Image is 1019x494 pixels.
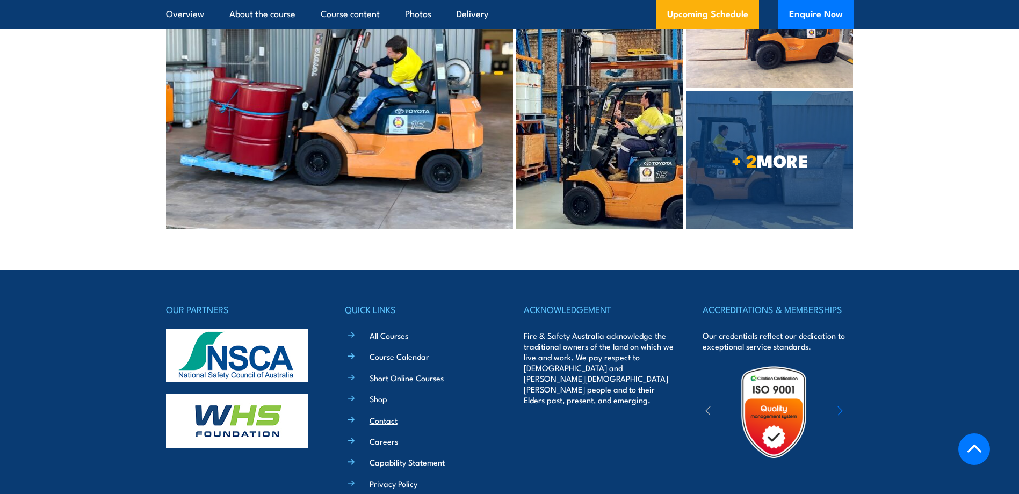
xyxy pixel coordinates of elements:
[370,478,417,489] a: Privacy Policy
[524,302,674,317] h4: ACKNOWLEDGEMENT
[370,330,408,341] a: All Courses
[703,302,853,317] h4: ACCREDITATIONS & MEMBERSHIPS
[703,330,853,352] p: Our credentials reflect our dedication to exceptional service standards.
[732,147,757,173] strong: + 2
[686,152,853,168] span: MORE
[524,330,674,405] p: Fire & Safety Australia acknowledge the traditional owners of the land on which we live and work....
[370,415,398,426] a: Contact
[370,435,398,447] a: Careers
[166,329,308,382] img: nsca-logo-footer
[370,372,444,383] a: Short Online Courses
[370,393,387,404] a: Shop
[727,365,821,459] img: Untitled design (19)
[345,302,495,317] h4: QUICK LINKS
[370,456,445,468] a: Capability Statement
[821,394,915,431] img: ewpa-logo
[686,91,853,229] a: + 2MORE
[370,351,429,362] a: Course Calendar
[166,302,316,317] h4: OUR PARTNERS
[166,394,308,448] img: whs-logo-footer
